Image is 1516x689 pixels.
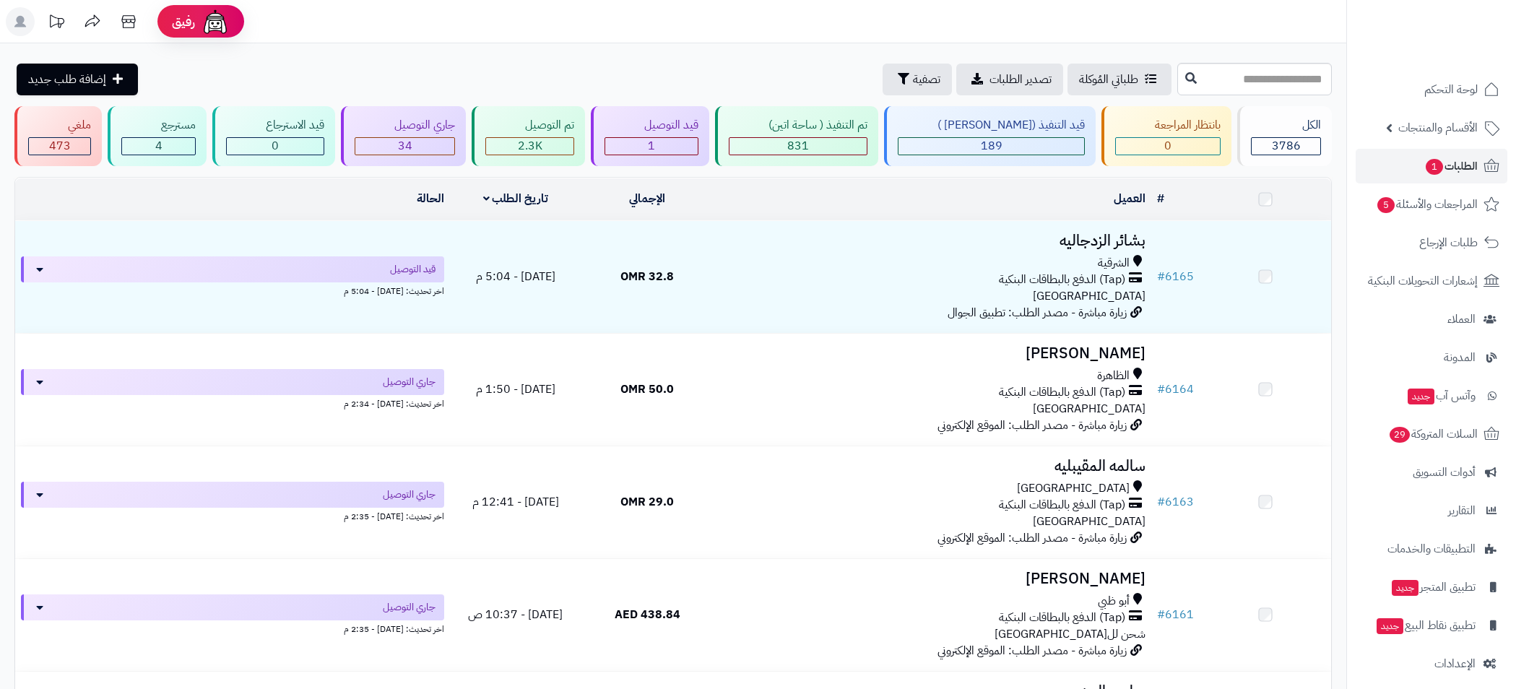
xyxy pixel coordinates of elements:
span: تطبيق المتجر [1390,577,1476,597]
a: #6165 [1157,268,1194,285]
h3: بشائر الزدجاليه [719,233,1145,249]
span: الظاهرة [1097,368,1130,384]
a: # [1157,190,1164,207]
img: logo-2.png [1418,22,1502,53]
span: طلبات الإرجاع [1419,233,1478,253]
span: أدوات التسويق [1413,462,1476,482]
div: تم التنفيذ ( ساحة اتين) [729,117,867,134]
a: تطبيق المتجرجديد [1356,570,1507,604]
span: 50.0 OMR [620,381,674,398]
span: لوحة التحكم [1424,79,1478,100]
span: الطلبات [1424,156,1478,176]
div: 831 [729,138,867,155]
a: الطلبات1 [1356,149,1507,183]
a: تاريخ الطلب [483,190,549,207]
span: جاري التوصيل [383,600,436,615]
a: المراجعات والأسئلة5 [1356,187,1507,222]
span: [GEOGRAPHIC_DATA] [1017,480,1130,497]
span: (Tap) الدفع بالبطاقات البنكية [999,272,1125,288]
span: 473 [49,137,71,155]
div: ملغي [28,117,91,134]
a: تم التنفيذ ( ساحة اتين) 831 [712,106,881,166]
span: تصدير الطلبات [989,71,1052,88]
span: 29 [1389,426,1411,443]
a: تطبيق نقاط البيعجديد [1356,608,1507,643]
div: اخر تحديث: [DATE] - 2:35 م [21,508,444,523]
span: 1 [648,137,655,155]
a: أدوات التسويق [1356,455,1507,490]
a: طلباتي المُوكلة [1067,64,1171,95]
span: 3786 [1272,137,1301,155]
span: 34 [398,137,412,155]
span: السلات المتروكة [1388,424,1478,444]
span: شحن لل[GEOGRAPHIC_DATA] [995,625,1145,643]
span: 29.0 OMR [620,493,674,511]
span: المدونة [1444,347,1476,368]
span: أبو ظبي [1098,593,1130,610]
a: لوحة التحكم [1356,72,1507,107]
span: [DATE] - 10:37 ص [468,606,563,623]
span: 4 [155,137,163,155]
a: الإعدادات [1356,646,1507,681]
span: وآتس آب [1406,386,1476,406]
div: قيد الاسترجاع [226,117,324,134]
button: تصفية [883,64,952,95]
span: زيارة مباشرة - مصدر الطلب: تطبيق الجوال [948,304,1127,321]
span: 831 [787,137,809,155]
div: جاري التوصيل [355,117,455,134]
a: مسترجع 4 [105,106,209,166]
a: قيد التوصيل 1 [588,106,712,166]
h3: سالمه المقيبليه [719,458,1145,474]
span: # [1157,268,1165,285]
span: 2.3K [518,137,542,155]
div: 473 [29,138,90,155]
div: اخر تحديث: [DATE] - 5:04 م [21,282,444,298]
span: المراجعات والأسئلة [1376,194,1478,214]
span: زيارة مباشرة - مصدر الطلب: الموقع الإلكتروني [937,529,1127,547]
a: التقارير [1356,493,1507,528]
div: تم التوصيل [485,117,574,134]
a: تحديثات المنصة [38,7,74,40]
a: الإجمالي [629,190,665,207]
span: [DATE] - 12:41 م [472,493,559,511]
span: [DATE] - 1:50 م [476,381,555,398]
a: العملاء [1356,302,1507,337]
div: 2254 [486,138,573,155]
span: (Tap) الدفع بالبطاقات البنكية [999,384,1125,401]
span: 189 [981,137,1002,155]
a: قيد الاسترجاع 0 [209,106,338,166]
span: 0 [1164,137,1171,155]
div: 189 [898,138,1084,155]
span: [GEOGRAPHIC_DATA] [1033,513,1145,530]
span: 1 [1425,158,1444,175]
span: # [1157,606,1165,623]
span: إضافة طلب جديد [28,71,106,88]
a: تم التوصيل 2.3K [469,106,588,166]
span: [DATE] - 5:04 م [476,268,555,285]
a: التطبيقات والخدمات [1356,532,1507,566]
a: #6163 [1157,493,1194,511]
h3: [PERSON_NAME] [719,571,1145,587]
a: #6161 [1157,606,1194,623]
span: جاري التوصيل [383,487,436,502]
span: 32.8 OMR [620,268,674,285]
div: مسترجع [121,117,196,134]
span: التقارير [1448,500,1476,521]
div: اخر تحديث: [DATE] - 2:35 م [21,620,444,636]
a: جاري التوصيل 34 [338,106,469,166]
a: السلات المتروكة29 [1356,417,1507,451]
span: جديد [1392,580,1418,596]
span: الأقسام والمنتجات [1398,118,1478,138]
span: رفيق [172,13,195,30]
div: 34 [355,138,454,155]
a: طلبات الإرجاع [1356,225,1507,260]
span: [GEOGRAPHIC_DATA] [1033,400,1145,417]
span: العملاء [1447,309,1476,329]
span: زيارة مباشرة - مصدر الطلب: الموقع الإلكتروني [937,642,1127,659]
span: (Tap) الدفع بالبطاقات البنكية [999,497,1125,513]
div: 0 [1116,138,1220,155]
a: الكل3786 [1234,106,1335,166]
a: العميل [1114,190,1145,207]
div: 4 [122,138,195,155]
a: وآتس آبجديد [1356,378,1507,413]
